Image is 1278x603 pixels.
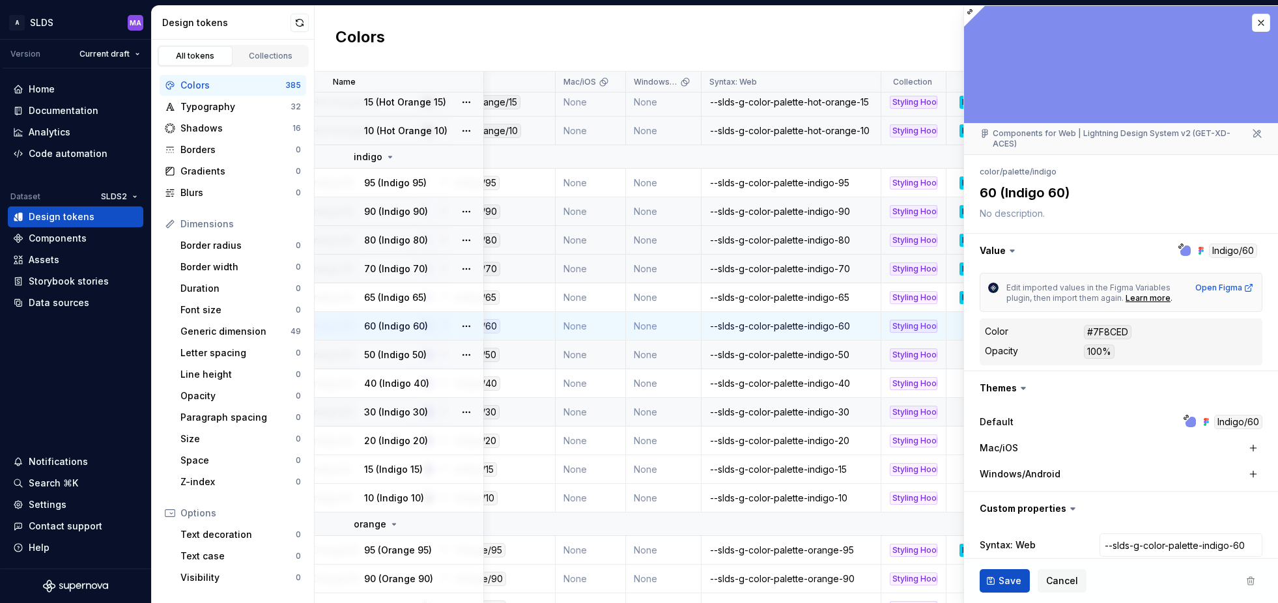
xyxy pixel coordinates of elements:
[626,226,702,255] td: None
[626,427,702,455] td: None
[238,51,304,61] div: Collections
[959,176,1008,189] div: Expressive
[160,118,306,139] a: Shadows16
[946,312,1022,341] td: None
[556,283,626,312] td: None
[980,539,1036,552] label: Syntax: Web
[160,182,306,203] a: Blurs0
[364,205,428,218] p: 90 (Indigo 90)
[296,477,301,487] div: 0
[285,80,301,91] div: 385
[980,442,1018,455] label: Mac/iOS
[364,544,432,557] p: 95 (Orange 95)
[563,77,596,87] p: Mac/iOS
[292,123,301,133] div: 16
[702,124,880,137] div: --slds-g-color-palette-hot-orange-10
[946,398,1022,427] td: None
[175,471,306,492] a: Z-index0
[890,406,937,419] div: Styling Hooks
[890,463,937,476] div: Styling Hooks
[296,240,301,251] div: 0
[626,169,702,197] td: None
[95,188,143,206] button: SLDS2
[29,520,102,533] div: Contact support
[175,321,306,342] a: Generic dimension49
[160,75,306,96] a: Colors385
[626,197,702,226] td: None
[9,15,25,31] div: A
[296,145,301,155] div: 0
[180,475,296,488] div: Z-index
[1032,167,1057,176] li: indigo
[364,176,427,189] p: 95 (Indigo 95)
[890,176,937,189] div: Styling Hooks
[43,580,108,593] svg: Supernova Logo
[175,546,306,567] a: Text case0
[175,300,306,320] a: Font size0
[180,507,301,520] div: Options
[180,186,296,199] div: Blurs
[1126,293,1171,303] a: Learn more
[556,88,626,117] td: None
[890,434,937,447] div: Styling Hooks
[8,473,143,494] button: Search ⌘K
[364,434,428,447] p: 20 (Indigo 20)
[333,77,356,87] p: Name
[175,407,306,428] a: Paragraph spacing0
[959,234,1008,247] div: Expressive
[890,572,937,585] div: Styling Hooks
[959,544,1008,557] div: Expressive
[702,377,880,390] div: --slds-g-color-palette-indigo-40
[1006,283,1172,303] span: Edit imported values in the Figma Variables plugin, then import them again.
[626,484,702,512] td: None
[702,572,880,585] div: --slds-g-color-palette-orange-90
[946,341,1022,369] td: None
[160,161,306,182] a: Gradients0
[709,77,757,87] p: Syntax: Web
[946,455,1022,484] td: None
[959,205,1008,218] div: Expressive
[1038,569,1086,593] button: Cancel
[364,320,428,333] p: 60 (Indigo 60)
[180,122,292,135] div: Shadows
[980,415,1014,428] label: Default
[364,572,433,585] p: 90 (Orange 90)
[702,492,880,505] div: --slds-g-color-palette-indigo-10
[180,325,291,338] div: Generic dimension
[890,96,937,109] div: Styling Hooks
[702,434,880,447] div: --slds-g-color-palette-indigo-20
[626,255,702,283] td: None
[702,262,880,275] div: --slds-g-color-palette-indigo-70
[291,326,301,337] div: 49
[626,341,702,369] td: None
[160,96,306,117] a: Typography32
[702,320,880,333] div: --slds-g-color-palette-indigo-60
[890,262,937,275] div: Styling Hooks
[175,567,306,588] a: Visibility0
[364,291,427,304] p: 65 (Indigo 65)
[175,257,306,277] a: Border width0
[175,450,306,471] a: Space0
[296,551,301,561] div: 0
[180,79,285,92] div: Colors
[890,492,937,505] div: Styling Hooks
[296,262,301,272] div: 0
[3,8,149,36] button: ASLDSMA
[980,167,1000,176] li: color
[29,253,59,266] div: Assets
[175,364,306,385] a: Line height0
[626,369,702,398] td: None
[29,232,87,245] div: Components
[354,518,386,531] p: orange
[556,455,626,484] td: None
[556,369,626,398] td: None
[296,348,301,358] div: 0
[959,291,1008,304] div: Expressive
[10,191,40,202] div: Dataset
[556,255,626,283] td: None
[1195,283,1254,293] a: Open Figma
[556,312,626,341] td: None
